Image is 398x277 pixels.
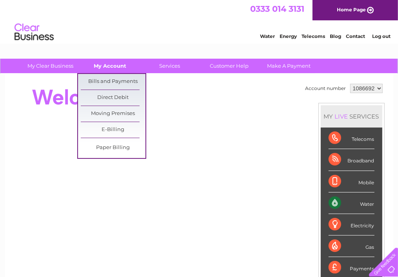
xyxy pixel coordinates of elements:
[330,33,341,39] a: Blog
[302,33,325,39] a: Telecoms
[329,171,374,192] div: Mobile
[372,33,391,39] a: Log out
[329,214,374,236] div: Electricity
[197,59,262,73] a: Customer Help
[137,59,202,73] a: Services
[81,74,145,90] a: Bills and Payments
[280,33,297,39] a: Energy
[333,113,350,120] div: LIVE
[329,149,374,171] div: Broadband
[14,20,54,44] img: logo.png
[329,192,374,214] div: Water
[18,59,83,73] a: My Clear Business
[303,82,348,95] td: Account number
[346,33,365,39] a: Contact
[321,105,382,128] div: MY SERVICES
[250,4,304,14] a: 0333 014 3131
[329,236,374,257] div: Gas
[329,128,374,149] div: Telecoms
[81,90,145,106] a: Direct Debit
[81,122,145,138] a: E-Billing
[256,59,321,73] a: Make A Payment
[14,4,385,38] div: Clear Business is a trading name of Verastar Limited (registered in [GEOGRAPHIC_DATA] No. 3667643...
[260,33,275,39] a: Water
[81,106,145,122] a: Moving Premises
[78,59,142,73] a: My Account
[81,140,145,156] a: Paper Billing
